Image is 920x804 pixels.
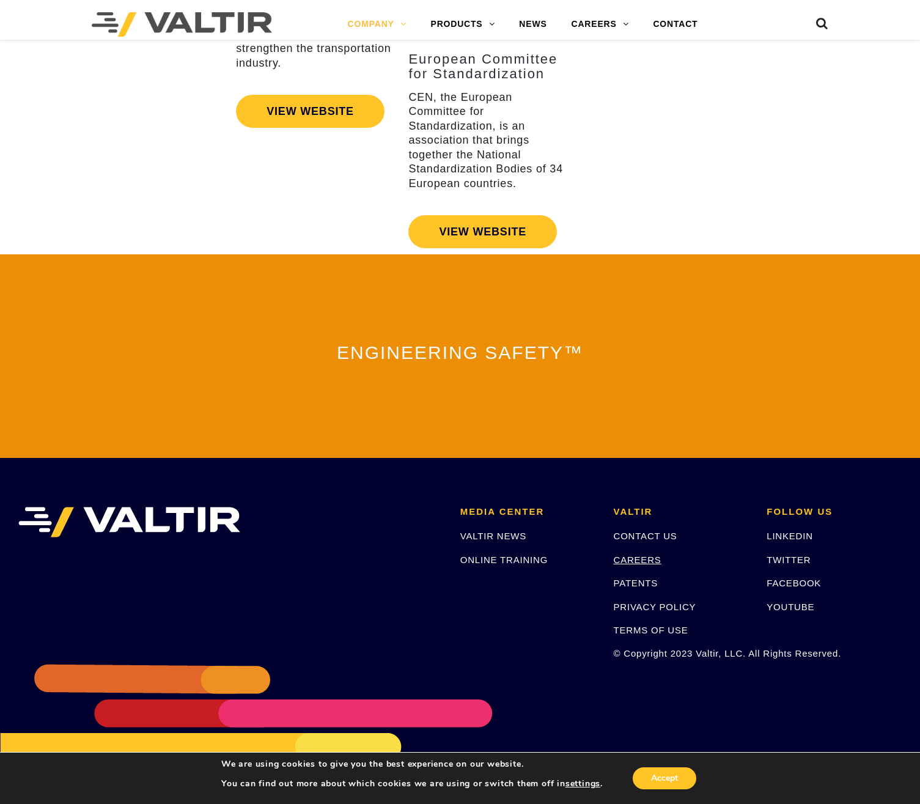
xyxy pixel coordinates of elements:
p: CEN, the European Committee for Standardization, is an association that brings together the Natio... [408,90,569,191]
img: Valtir [92,12,272,37]
a: CONTACT [641,12,710,37]
a: TERMS OF USE [614,625,688,635]
h2: FOLLOW US [767,507,902,517]
img: VALTIR [18,507,240,537]
h2: MEDIA CENTER [460,507,595,517]
a: VIEW WEBSITE [236,95,385,128]
p: We are using cookies to give you the best experience on our website. [221,759,603,770]
button: Accept [633,767,696,789]
a: CAREERS [559,12,641,37]
a: NEWS [507,12,559,37]
span: ENGINEERING SAFETY™ [337,342,583,363]
a: CAREERS [614,555,661,565]
a: PRODUCTS [419,12,507,37]
a: LINKEDIN [767,531,813,541]
p: © Copyright 2023 Valtir, LLC. All Rights Reserved. [614,646,749,660]
a: CONTACT US [614,531,677,541]
p: You can find out more about which cookies we are using or switch them off in . [221,778,603,789]
button: settings [565,778,600,789]
a: YOUTUBE [767,602,814,612]
a: ONLINE TRAINING [460,555,548,565]
h2: VALTIR [614,507,749,517]
h3: European Committee for Standardization [408,52,569,81]
a: FACEBOOK [767,578,821,588]
a: COMPANY [336,12,419,37]
a: PRIVACY POLICY [614,602,696,612]
a: PATENTS [614,578,658,588]
a: VALTIR NEWS [460,531,526,541]
a: TWITTER [767,555,811,565]
a: VIEW WEBSITE [408,215,557,248]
